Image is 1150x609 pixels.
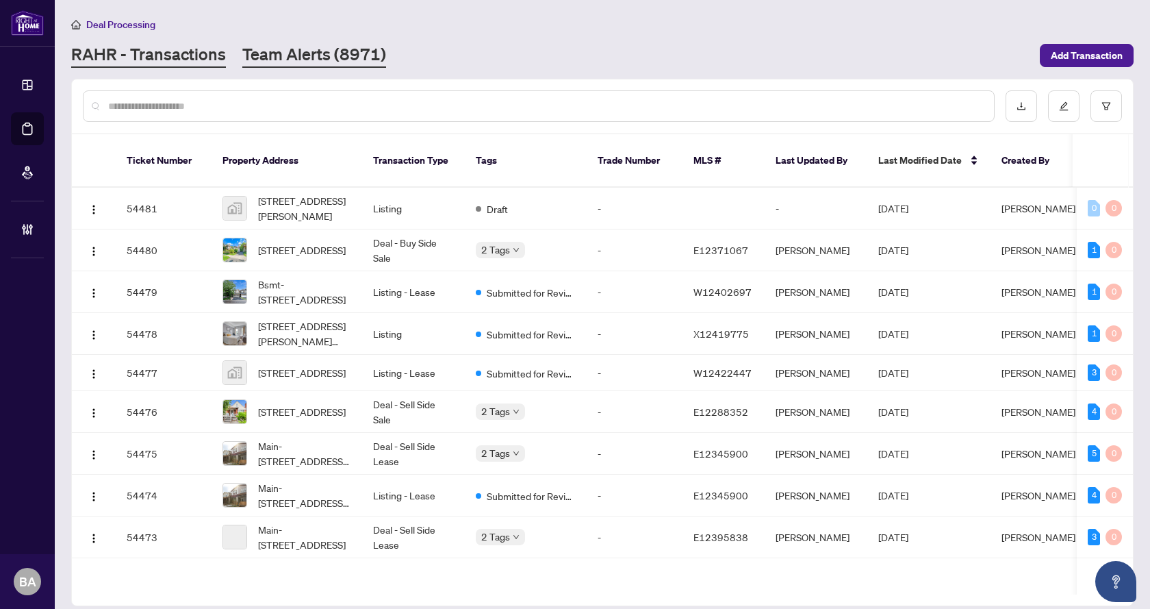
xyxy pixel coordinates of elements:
[693,327,749,340] span: X12419775
[587,313,682,355] td: -
[11,10,44,36] img: logo
[1059,101,1069,111] span: edit
[71,43,226,68] a: RAHR - Transactions
[878,202,908,214] span: [DATE]
[513,534,520,540] span: down
[223,322,246,345] img: thumbnail-img
[83,323,105,345] button: Logo
[481,242,510,258] span: 2 Tags
[1106,284,1122,300] div: 0
[765,475,867,517] td: [PERSON_NAME]
[258,404,346,419] span: [STREET_ADDRESS]
[587,134,682,188] th: Trade Number
[362,433,465,475] td: Deal - Sell Side Lease
[88,330,99,340] img: Logo
[765,134,867,188] th: Last Updated By
[258,243,346,258] span: [STREET_ADDRESS]
[223,280,246,303] img: thumbnail-img
[765,313,867,355] td: [PERSON_NAME]
[258,193,351,223] span: [STREET_ADDRESS][PERSON_NAME]
[513,450,520,457] span: down
[1001,447,1075,460] span: [PERSON_NAME]
[223,238,246,262] img: thumbnail-img
[1006,90,1037,122] button: download
[223,442,246,465] img: thumbnail-img
[481,403,510,419] span: 2 Tags
[362,271,465,313] td: Listing - Lease
[242,43,386,68] a: Team Alerts (8971)
[1040,44,1134,67] button: Add Transaction
[693,489,748,501] span: E12345900
[1095,561,1136,602] button: Open asap
[867,134,991,188] th: Last Modified Date
[487,488,576,504] span: Submitted for Review
[83,443,105,464] button: Logo
[116,134,212,188] th: Ticket Number
[362,391,465,433] td: Deal - Sell Side Sale
[682,134,765,188] th: MLS #
[587,355,682,391] td: -
[765,517,867,558] td: [PERSON_NAME]
[362,188,465,229] td: Listing
[1106,487,1122,504] div: 0
[88,533,99,544] img: Logo
[1088,325,1100,342] div: 1
[1106,364,1122,381] div: 0
[258,522,351,552] span: Main-[STREET_ADDRESS]
[1001,531,1075,543] span: [PERSON_NAME]
[765,188,867,229] td: -
[116,188,212,229] td: 54481
[1088,364,1100,381] div: 3
[1001,366,1075,379] span: [PERSON_NAME]
[765,271,867,313] td: [PERSON_NAME]
[88,369,99,380] img: Logo
[878,531,908,543] span: [DATE]
[1017,101,1026,111] span: download
[362,475,465,517] td: Listing - Lease
[88,204,99,215] img: Logo
[258,438,351,469] span: Main-[STREET_ADDRESS][PERSON_NAME]
[83,362,105,384] button: Logo
[116,313,212,355] td: 54478
[1106,200,1122,216] div: 0
[362,313,465,355] td: Listing
[362,134,465,188] th: Transaction Type
[88,246,99,257] img: Logo
[487,201,508,216] span: Draft
[116,229,212,271] td: 54480
[487,327,576,342] span: Submitted for Review
[878,153,962,168] span: Last Modified Date
[587,188,682,229] td: -
[362,517,465,558] td: Deal - Sell Side Lease
[223,361,246,384] img: thumbnail-img
[481,445,510,461] span: 2 Tags
[587,517,682,558] td: -
[765,355,867,391] td: [PERSON_NAME]
[223,484,246,507] img: thumbnail-img
[587,475,682,517] td: -
[878,447,908,460] span: [DATE]
[212,134,362,188] th: Property Address
[487,285,576,300] span: Submitted for Review
[258,480,351,510] span: Main-[STREET_ADDRESS][PERSON_NAME]
[991,134,1073,188] th: Created By
[765,229,867,271] td: [PERSON_NAME]
[487,366,576,381] span: Submitted for Review
[513,408,520,415] span: down
[258,365,346,380] span: [STREET_ADDRESS]
[1106,242,1122,258] div: 0
[587,433,682,475] td: -
[1088,200,1100,216] div: 0
[83,526,105,548] button: Logo
[1088,403,1100,420] div: 4
[1088,445,1100,462] div: 5
[83,484,105,506] button: Logo
[116,433,212,475] td: 54475
[116,391,212,433] td: 54476
[1088,284,1100,300] div: 1
[1001,244,1075,256] span: [PERSON_NAME]
[71,20,81,29] span: home
[1106,325,1122,342] div: 0
[116,355,212,391] td: 54477
[587,229,682,271] td: -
